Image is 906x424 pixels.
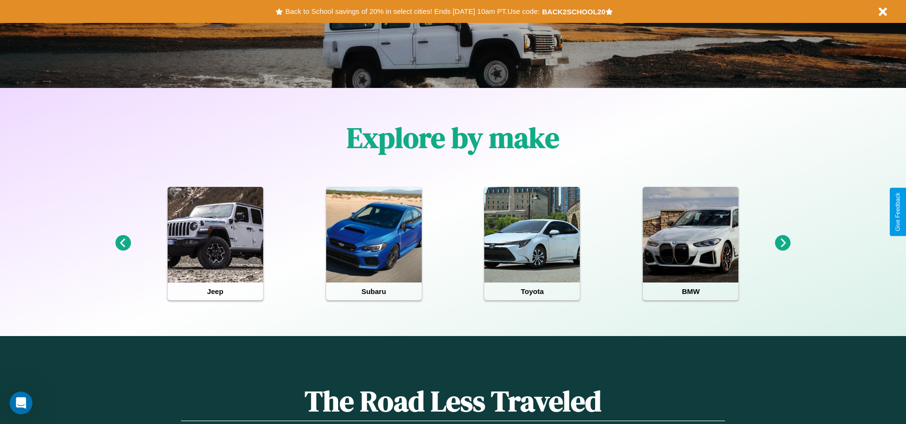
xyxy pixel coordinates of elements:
h1: Explore by make [347,118,559,157]
h4: Toyota [484,283,580,300]
h4: Jeep [168,283,263,300]
h4: BMW [643,283,738,300]
h1: The Road Less Traveled [181,381,725,421]
h4: Subaru [326,283,422,300]
button: Back to School savings of 20% in select cities! Ends [DATE] 10am PT.Use code: [283,5,542,18]
iframe: Intercom live chat [10,391,32,414]
b: BACK2SCHOOL20 [542,8,606,16]
div: Give Feedback [895,193,901,231]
